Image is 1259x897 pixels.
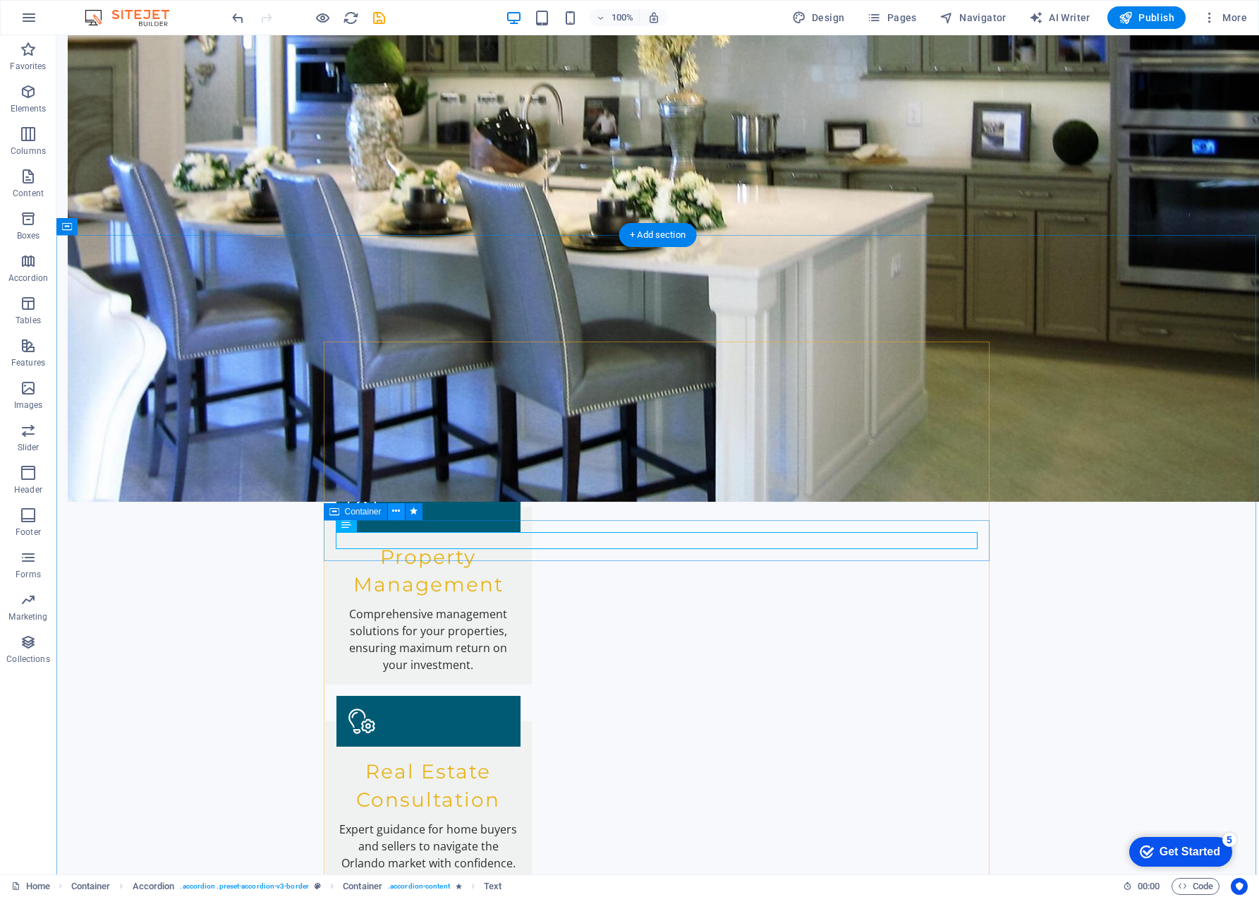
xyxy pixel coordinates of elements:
p: Columns [11,145,46,157]
span: Navigator [939,11,1006,25]
div: Design (Ctrl+Alt+Y) [786,6,851,29]
i: This element is a customizable preset [315,882,321,890]
span: 00 00 [1138,878,1160,895]
button: Code [1172,878,1220,895]
span: Design [792,11,845,25]
span: Code [1178,878,1213,895]
p: Forms [16,569,41,580]
span: Pages [867,11,916,25]
span: : [1148,881,1150,891]
button: Usercentrics [1231,878,1248,895]
button: Pages [861,6,922,29]
div: Get Started [42,16,102,28]
div: Get Started 5 items remaining, 0% complete [11,7,114,37]
p: Images [14,399,43,411]
p: Slider [18,442,39,453]
button: Publish [1107,6,1186,29]
p: Boxes [17,230,40,241]
button: More [1197,6,1253,29]
span: Click to select. Double-click to edit [71,878,111,895]
i: Element contains an animation [456,882,462,890]
p: Features [11,357,45,368]
p: Content [13,188,44,199]
button: save [370,9,387,26]
button: Navigator [934,6,1012,29]
img: Editor Logo [81,9,187,26]
span: More [1203,11,1247,25]
h6: Session time [1123,878,1160,895]
span: Publish [1119,11,1174,25]
i: Undo: Change text (Ctrl+Z) [230,10,246,26]
button: reload [342,9,359,26]
span: AI Writer [1029,11,1090,25]
span: Click to select. Double-click to edit [133,878,175,895]
div: + Add section [619,223,697,247]
button: AI Writer [1023,6,1096,29]
span: Click to select. Double-click to edit [484,878,501,895]
p: Footer [16,526,41,538]
a: Click to cancel selection. Double-click to open Pages [11,878,50,895]
p: Header [14,484,42,495]
h6: 100% [611,9,633,26]
p: Favorites [10,61,46,72]
p: Elements [11,103,47,114]
i: Reload page [343,10,359,26]
button: Click here to leave preview mode and continue editing [314,9,331,26]
span: . accordion-content [388,878,450,895]
p: Accordion [8,272,48,284]
span: Click to select. Double-click to edit [343,878,382,895]
p: Collections [6,654,49,665]
span: Container [345,507,382,516]
span: . accordion .preset-accordion-v3-border [180,878,309,895]
div: 5 [104,3,118,17]
button: Design [786,6,851,29]
i: On resize automatically adjust zoom level to fit chosen device. [647,11,660,24]
p: Marketing [8,611,47,622]
button: undo [229,9,246,26]
nav: breadcrumb [71,878,502,895]
p: Tables [16,315,41,326]
button: 100% [590,9,640,26]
